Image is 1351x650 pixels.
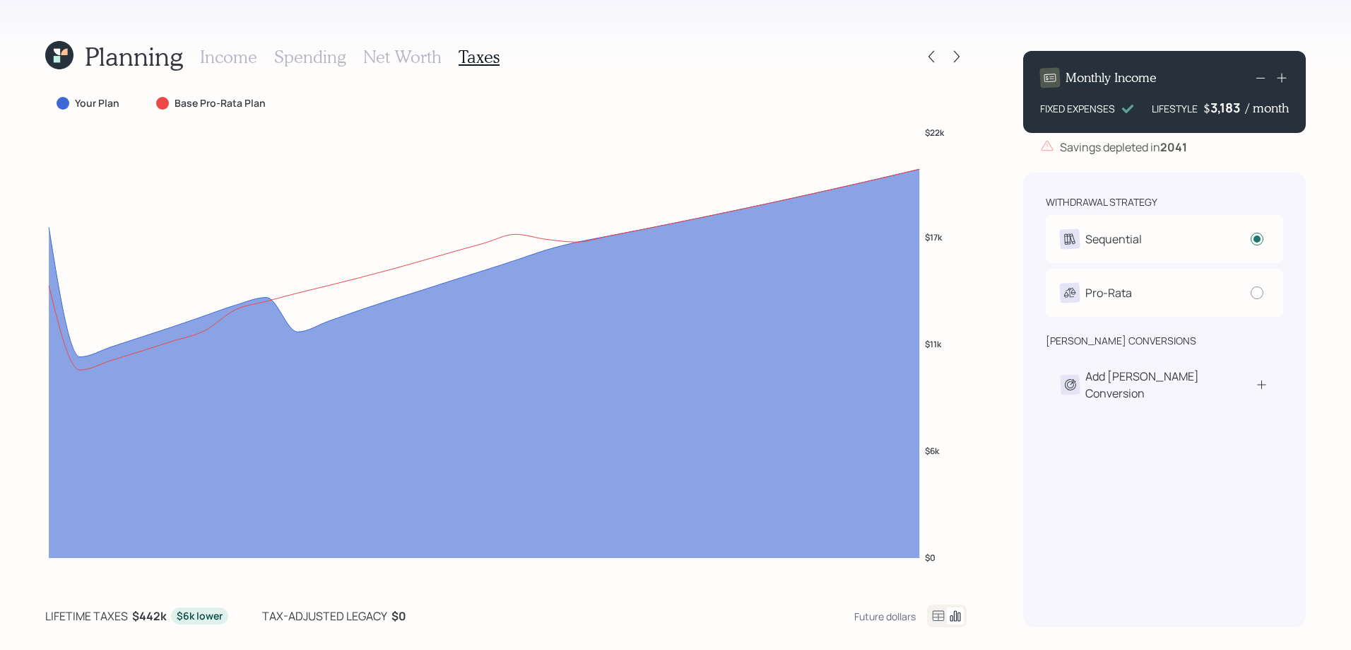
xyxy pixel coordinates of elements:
h4: / month [1246,100,1289,116]
h4: Monthly Income [1066,70,1157,86]
div: tax-adjusted legacy [262,608,387,625]
b: $442k [132,608,167,624]
div: LIFESTYLE [1152,101,1198,116]
tspan: $6k [926,446,941,458]
div: Sequential [1085,231,1142,248]
tspan: $0 [926,552,937,564]
h3: Net Worth [363,47,442,67]
tspan: $11k [926,338,943,350]
div: Add [PERSON_NAME] Conversion [1085,368,1255,402]
tspan: $22k [926,127,946,139]
tspan: $17k [926,231,944,243]
label: Base Pro-Rata Plan [175,96,266,110]
div: [PERSON_NAME] conversions [1046,334,1196,348]
b: 2041 [1160,139,1187,155]
h4: $ [1203,100,1210,116]
div: 3,183 [1210,99,1246,116]
div: Pro-Rata [1085,284,1132,301]
div: withdrawal strategy [1046,195,1157,209]
b: $0 [391,608,406,624]
div: Future dollars [854,610,916,623]
h3: Spending [274,47,346,67]
h1: Planning [85,41,183,71]
label: Your Plan [75,96,119,110]
h3: Taxes [459,47,500,67]
div: Savings depleted in [1060,139,1187,156]
div: $6k lower [177,609,223,623]
div: FIXED EXPENSES [1040,101,1115,116]
h3: Income [200,47,257,67]
div: lifetime taxes [45,608,128,625]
